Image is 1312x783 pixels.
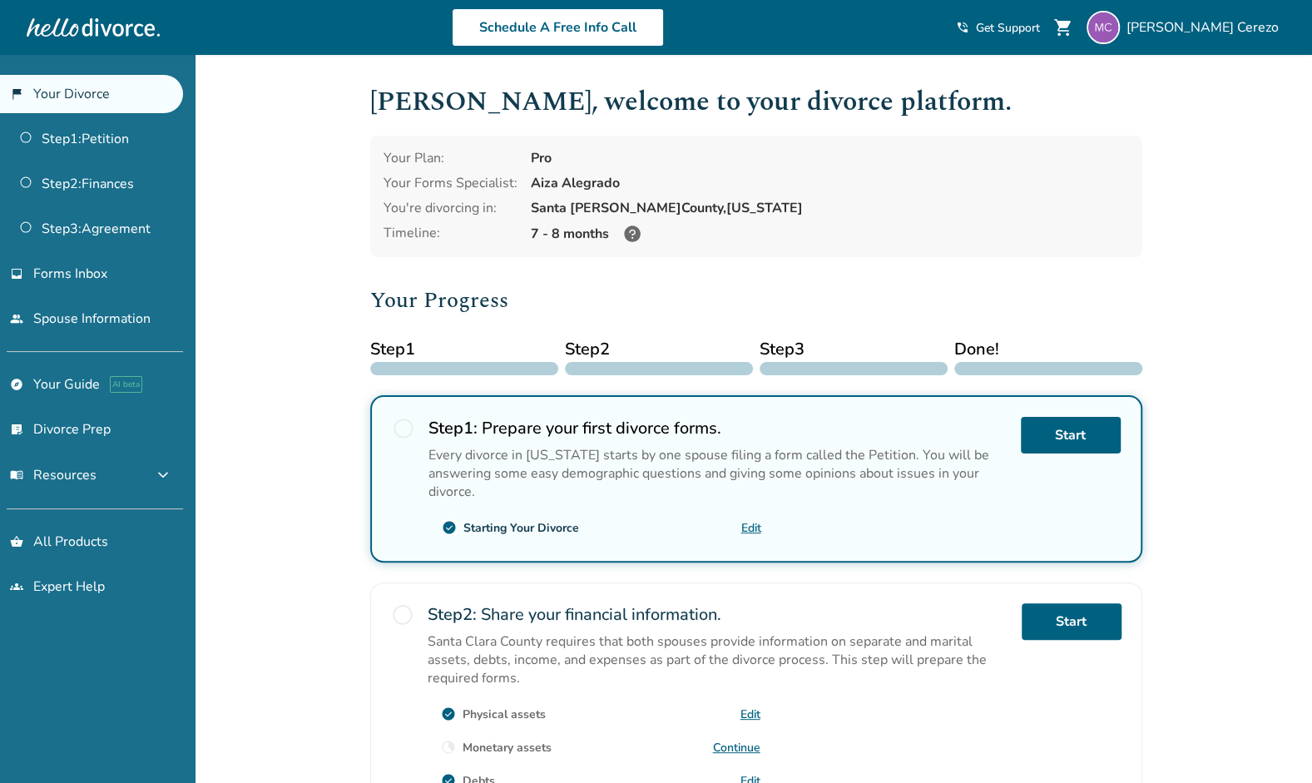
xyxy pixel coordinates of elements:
h1: [PERSON_NAME] , welcome to your divorce platform. [370,82,1142,122]
div: Monetary assets [463,740,552,756]
span: phone_in_talk [956,21,969,34]
h2: Prepare your first divorce forms. [428,417,1008,439]
h2: Share your financial information. [428,603,1008,626]
span: inbox [10,267,23,280]
div: Your Forms Specialist: [384,174,517,192]
span: AI beta [110,376,142,393]
span: list_alt_check [10,423,23,436]
span: radio_button_unchecked [391,603,414,627]
span: [PERSON_NAME] Cerezo [1126,18,1285,37]
div: Aiza Alegrado [531,174,1129,192]
span: radio_button_unchecked [392,417,415,440]
div: Santa [PERSON_NAME] County, [US_STATE] [531,199,1129,217]
img: mcerezogt@gmail.com [1087,11,1120,44]
div: Physical assets [463,706,546,722]
p: Every divorce in [US_STATE] starts by one spouse filing a form called the Petition. You will be a... [428,446,1008,501]
a: Edit [740,706,760,722]
span: menu_book [10,468,23,482]
strong: Step 2 : [428,603,477,626]
div: 7 - 8 months [531,224,1129,244]
span: Step 2 [565,337,753,362]
span: people [10,312,23,325]
span: Get Support [976,20,1040,36]
span: groups [10,580,23,593]
a: Continue [713,740,760,756]
a: phone_in_talkGet Support [956,20,1040,36]
a: Start [1022,603,1121,640]
span: expand_more [153,465,173,485]
div: Timeline: [384,224,517,244]
h2: Your Progress [370,284,1142,317]
a: Edit [741,520,761,536]
span: flag_2 [10,87,23,101]
span: Forms Inbox [33,265,107,283]
div: Starting Your Divorce [463,520,579,536]
strong: Step 1 : [428,417,478,439]
span: check_circle [442,520,457,535]
span: shopping_basket [10,535,23,548]
span: Resources [10,466,97,484]
span: shopping_cart [1053,17,1073,37]
span: clock_loader_40 [441,740,456,755]
span: Step 1 [370,337,558,362]
div: You're divorcing in: [384,199,517,217]
span: Step 3 [760,337,948,362]
a: Start [1021,417,1121,453]
div: Pro [531,149,1129,167]
iframe: Chat Widget [1229,703,1312,783]
a: Schedule A Free Info Call [452,8,664,47]
p: Santa Clara County requires that both spouses provide information on separate and marital assets,... [428,632,1008,687]
span: check_circle [441,706,456,721]
span: explore [10,378,23,391]
span: Done! [954,337,1142,362]
div: Your Plan: [384,149,517,167]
